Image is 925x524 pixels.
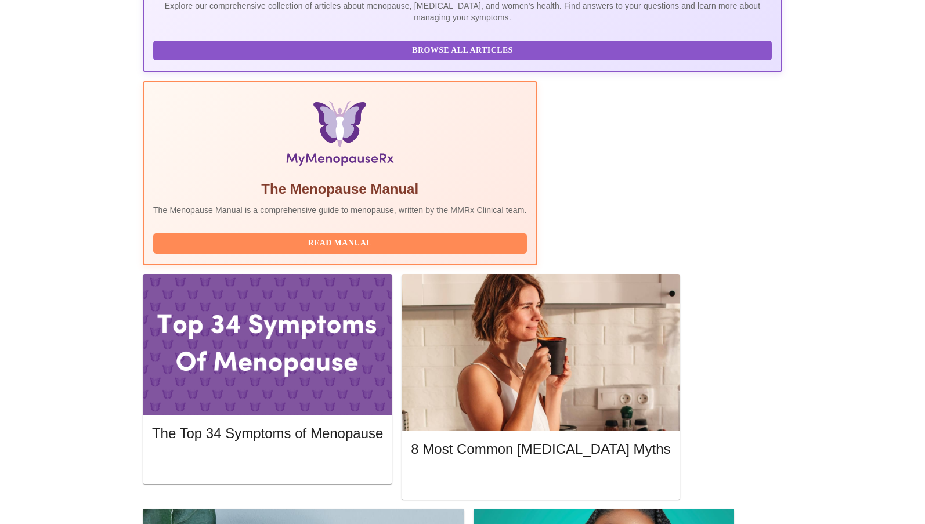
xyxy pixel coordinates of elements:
[411,474,673,483] a: Read More
[165,236,515,251] span: Read Manual
[152,457,386,467] a: Read More
[212,101,467,171] img: Menopause Manual
[153,233,527,254] button: Read Manual
[165,44,760,58] span: Browse All Articles
[152,453,383,474] button: Read More
[153,237,530,247] a: Read Manual
[153,41,772,61] button: Browse All Articles
[153,45,775,55] a: Browse All Articles
[411,440,670,458] h5: 8 Most Common [MEDICAL_DATA] Myths
[152,424,383,443] h5: The Top 34 Symptoms of Menopause
[411,469,670,490] button: Read More
[422,472,659,487] span: Read More
[153,180,527,198] h5: The Menopause Manual
[164,456,371,471] span: Read More
[153,204,527,216] p: The Menopause Manual is a comprehensive guide to menopause, written by the MMRx Clinical team.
